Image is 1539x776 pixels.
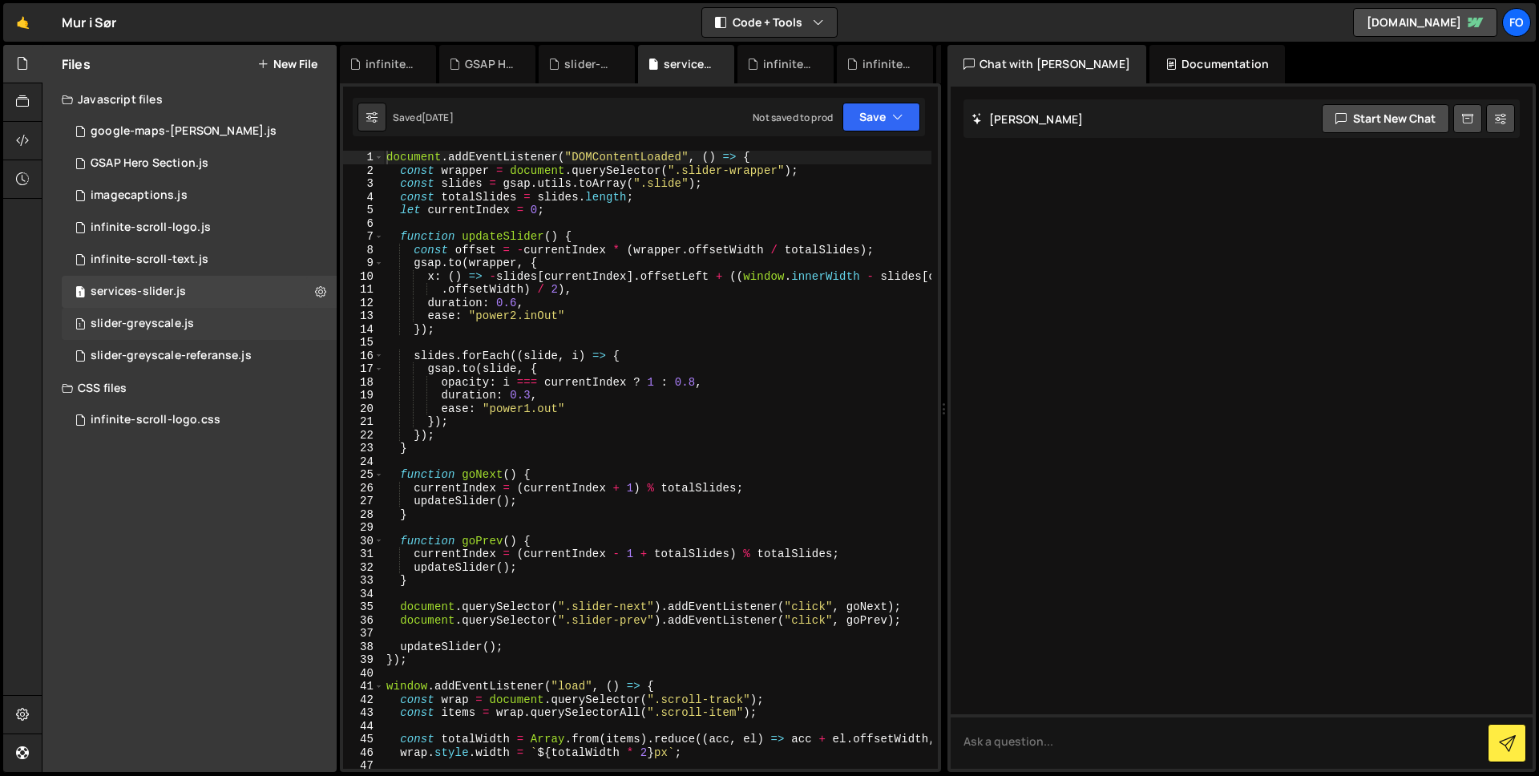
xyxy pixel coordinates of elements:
div: 26 [343,482,384,495]
div: 14 [343,323,384,337]
a: 🤙 [3,3,42,42]
div: Javascript files [42,83,337,115]
div: 7 [343,230,384,244]
div: 35 [343,600,384,614]
div: 43 [343,706,384,720]
div: 41 [343,680,384,693]
div: 23 [343,442,384,455]
div: CSS files [42,372,337,404]
div: slider-greyscale-referanse.js [564,56,616,72]
div: infinite-scroll-logo.css [862,56,914,72]
div: 2 [343,164,384,178]
div: infinite-scroll-text.js [366,56,417,72]
div: 15856/44486.js [62,340,342,372]
div: 12 [343,297,384,310]
div: 20 [343,402,384,416]
div: 45 [343,733,384,746]
div: 28 [343,508,384,522]
div: 5 [343,204,384,217]
div: 9 [343,257,384,270]
div: Not saved to prod [753,111,833,124]
div: google-maps-[PERSON_NAME].js [91,124,277,139]
div: 15856/44475.js [62,212,342,244]
div: GSAP Hero Section.js [465,56,516,72]
a: [DOMAIN_NAME] [1353,8,1497,37]
div: infinite-scroll-logo.js [91,220,211,235]
div: Saved [393,111,454,124]
div: 15856/42354.js [62,308,342,340]
div: GSAP Hero Section.js [91,156,208,171]
div: 40 [343,667,384,681]
span: 1 [75,319,85,332]
div: 21 [343,415,384,429]
button: Start new chat [1322,104,1449,133]
div: 6 [343,217,384,231]
div: 15856/44474.css [62,404,337,436]
div: 29 [343,521,384,535]
div: 38 [343,641,384,654]
div: 15856/42251.js [62,148,342,180]
div: 47 [343,759,384,773]
div: services-slider.js [664,56,715,72]
div: slider-greyscale-referanse.js [91,349,252,363]
div: infinite-scroll-logo.js [763,56,814,72]
div: 16 [343,350,384,363]
div: 3 [343,177,384,191]
a: Fo [1502,8,1531,37]
div: Mur i Sør [62,13,116,32]
div: 22 [343,429,384,443]
div: 30 [343,535,384,548]
div: infinite-scroll-text.js [62,244,342,276]
div: 37 [343,627,384,641]
div: 15 [343,336,384,350]
div: 42 [343,693,384,707]
div: 32 [343,561,384,575]
div: 44 [343,720,384,734]
div: slider-greyscale.js [91,317,194,331]
div: 27 [343,495,384,508]
div: Documentation [1149,45,1285,83]
div: 4 [343,191,384,204]
div: 13 [343,309,384,323]
button: New File [257,58,317,71]
div: infinite-scroll-logo.css [91,413,220,427]
div: 15856/44408.js [62,115,342,148]
div: 18 [343,376,384,390]
div: 36 [343,614,384,628]
div: 24 [343,455,384,469]
div: [DATE] [422,111,454,124]
div: 33 [343,574,384,588]
h2: [PERSON_NAME] [971,111,1083,127]
div: 34 [343,588,384,601]
button: Save [842,103,920,131]
div: 46 [343,746,384,760]
div: 11 [343,283,384,297]
div: 15856/44399.js [62,180,342,212]
div: 19 [343,389,384,402]
div: 17 [343,362,384,376]
div: Chat with [PERSON_NAME] [947,45,1146,83]
h2: Files [62,55,91,73]
div: 15856/42255.js [62,276,342,308]
div: 39 [343,653,384,667]
div: imagecaptions.js [91,188,188,203]
button: Code + Tools [702,8,837,37]
div: infinite-scroll-text.js [91,253,208,267]
div: 25 [343,468,384,482]
div: 10 [343,270,384,284]
div: 31 [343,548,384,561]
div: 1 [343,151,384,164]
div: services-slider.js [91,285,186,299]
span: 1 [75,287,85,300]
div: 8 [343,244,384,257]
